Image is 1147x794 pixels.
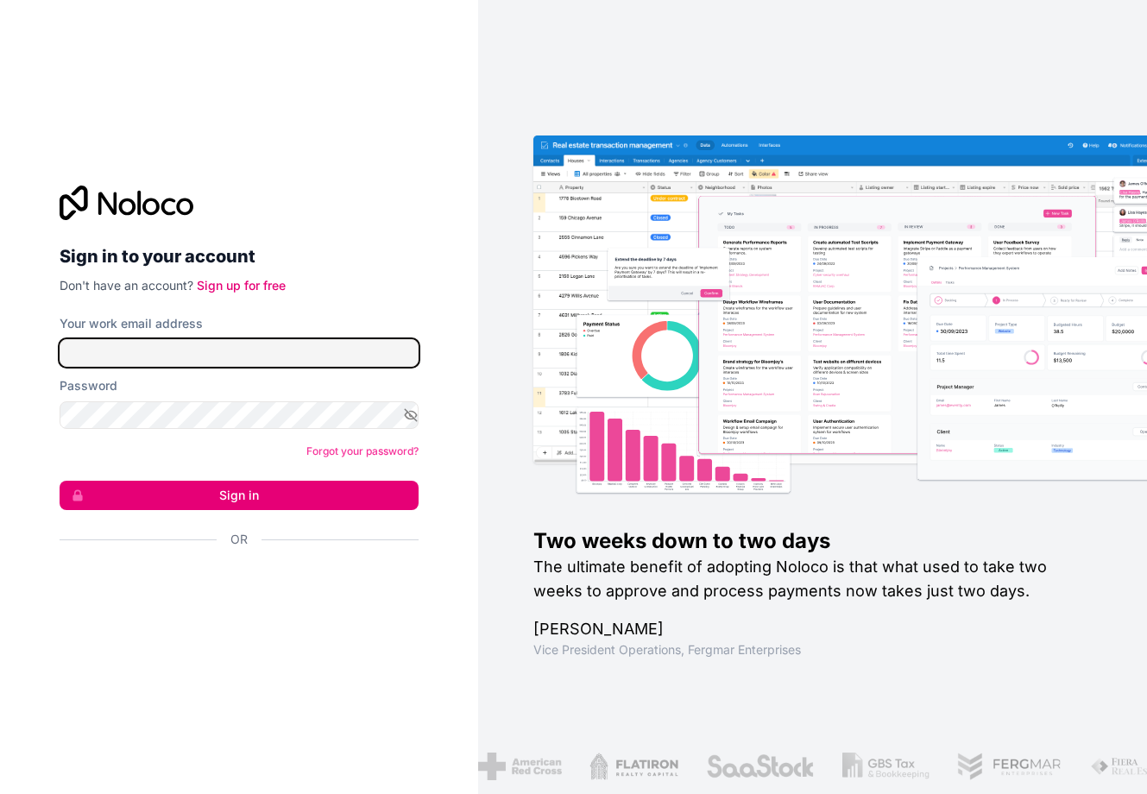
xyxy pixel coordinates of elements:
[533,641,1092,659] h1: Vice President Operations , Fergmar Enterprises
[533,617,1092,641] h1: [PERSON_NAME]
[533,527,1092,555] h1: Two weeks down to two days
[60,401,419,429] input: Password
[230,531,248,548] span: Or
[703,753,811,780] img: /assets/saastock-C6Zbiodz.png
[475,753,558,780] img: /assets/american-red-cross-BAupjrZR.png
[60,315,203,332] label: Your work email address
[60,241,419,272] h2: Sign in to your account
[533,555,1092,603] h2: The ultimate benefit of adopting Noloco is that what used to take two weeks to approve and proces...
[197,278,286,293] a: Sign up for free
[60,278,193,293] span: Don't have an account?
[586,753,676,780] img: /assets/flatiron-C8eUkumj.png
[60,339,419,367] input: Email address
[60,377,117,394] label: Password
[60,481,419,510] button: Sign in
[839,753,926,780] img: /assets/gbstax-C-GtDUiK.png
[306,444,419,457] a: Forgot your password?
[954,753,1059,780] img: /assets/fergmar-CudnrXN5.png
